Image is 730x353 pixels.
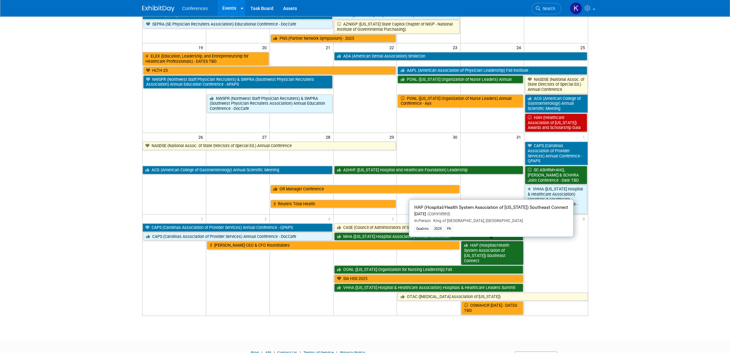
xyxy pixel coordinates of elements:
a: CAPS (Carolinas Association of Provider Services) Annual Conference - QPAPS [143,223,333,232]
a: NWSPR (Northwest Staff Physician Recruiters) & SWPRA (Southwest Physician Recruiters Association)... [207,94,333,113]
a: NWSPR (Northwest Staff Physician Recruiters) & SWPRA (Southwest Physician Recruiters Association)... [143,75,333,89]
span: 21 [325,43,333,51]
a: OR Manager Conference [270,185,460,193]
div: [DATE] [414,211,568,217]
span: 28 [325,133,333,141]
a: ACG (American College of Gastroenterology) Annual Scientific Meeting [525,94,587,113]
a: ELEX (Education, Leadership, and Entrepreneurship for Healthcare Professionals) - DATES TBD [143,52,269,65]
a: CAPS (Carolinas Association of Provider Services) Annual Conference - QPAPS [525,142,587,165]
span: 29 [388,133,397,141]
span: 24 [516,43,524,51]
a: Search [532,3,561,14]
span: 22 [388,43,397,51]
a: VHHA ([US_STATE] Hospital & Healthcare Association) Hospitals & Healthcare Leaders Summit [334,283,524,292]
img: Kelly Parker [570,2,582,15]
span: 19 [198,43,206,51]
a: ACG (American College of Gastroenterology) Annual Scientific Meeting [143,166,333,174]
div: 2025 [432,226,444,232]
a: HAH (Healthcare Association of [US_STATE]) Awards and Scholarship Gala [525,113,587,132]
a: OTAC ([MEDICAL_DATA] Association of [US_STATE]) [397,293,587,301]
span: 25 [580,43,588,51]
a: MHA ([US_STATE] Hospital Association) Annual Convention [334,232,524,241]
a: PNS (Partner Network Symposium) - 2025 [270,34,396,43]
span: 23 [452,43,460,51]
a: SEPRA (SE Physician Recruiters Association) Educational Conference - DocCafe [143,20,333,28]
span: 30 [452,133,460,141]
a: SIA HSS 2025 [334,274,524,283]
span: 8 [582,215,588,223]
a: HAP (Hospital/Health System Association of [US_STATE]) Southeast Connect [461,241,523,265]
span: 27 [261,133,270,141]
a: AzHHF ([US_STATE] Hospital and Healthcare Foundation) Leadership [334,166,524,174]
span: 26 [198,133,206,141]
a: HLTH 25 [143,66,396,75]
a: OSWAHCR [DATE] - DATES TBD [461,301,523,315]
span: 31 [516,133,524,141]
div: Qualivis [414,226,431,232]
a: NASDSE (National Assoc. of State Directors of Special Ed.) Annual Conference [525,75,587,94]
span: 1 [582,133,588,141]
a: CAPS (Carolinas Association of Provider Services) Annual Conference - DocCafe [143,232,333,241]
a: OONL ([US_STATE] Organization for Nursing Leadership) Fall [334,265,524,274]
img: ExhibitDay [142,5,175,12]
span: 20 [261,43,270,51]
span: HAP (Hospital/Health System Association of [US_STATE]) Southeast Connect [414,205,568,210]
a: Reuters Total Health [270,200,396,208]
span: (Committed) [426,211,450,216]
span: King of [GEOGRAPHIC_DATA], [GEOGRAPHIC_DATA] [431,219,523,223]
span: Conferences [182,6,208,11]
a: VHHA ([US_STATE] Hospital & Healthcare Association) Hospitals & Healthcare Leaders Summit - DocCa... [525,185,587,214]
span: 4 [327,215,333,223]
a: PONL ([US_STATE] Organization of Nurse Leaders) Annual [397,75,523,84]
div: PA [445,226,453,232]
span: Search [540,6,555,11]
a: NASDSE (National Assoc. of State Directors of Special Ed.) Annual Conference [143,142,396,150]
a: CASE (Council of Administrators of Special Education) Conference [334,223,524,232]
a: AZNIGP ([US_STATE] State Capitol Chapter of NIGP - National Institute of Governmental Purchasing) [334,20,460,33]
a: SC ASHRM+AHQ, [PERSON_NAME] & SCHHRA Joint Conference - Date TBD [525,166,587,184]
a: ADA (American Dental Association) SmileCon [334,52,587,60]
span: 2 [200,215,206,223]
a: PONL ([US_STATE] Organization of Nurse Leaders) Annual Conference - Aya [397,94,523,108]
span: In-Person [414,219,431,223]
span: 3 [264,215,270,223]
a: AAPL (American Association of Physician Leadership) Fall Institute [397,66,587,75]
a: [PERSON_NAME] CEO & CFO Roundtables [207,241,460,250]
